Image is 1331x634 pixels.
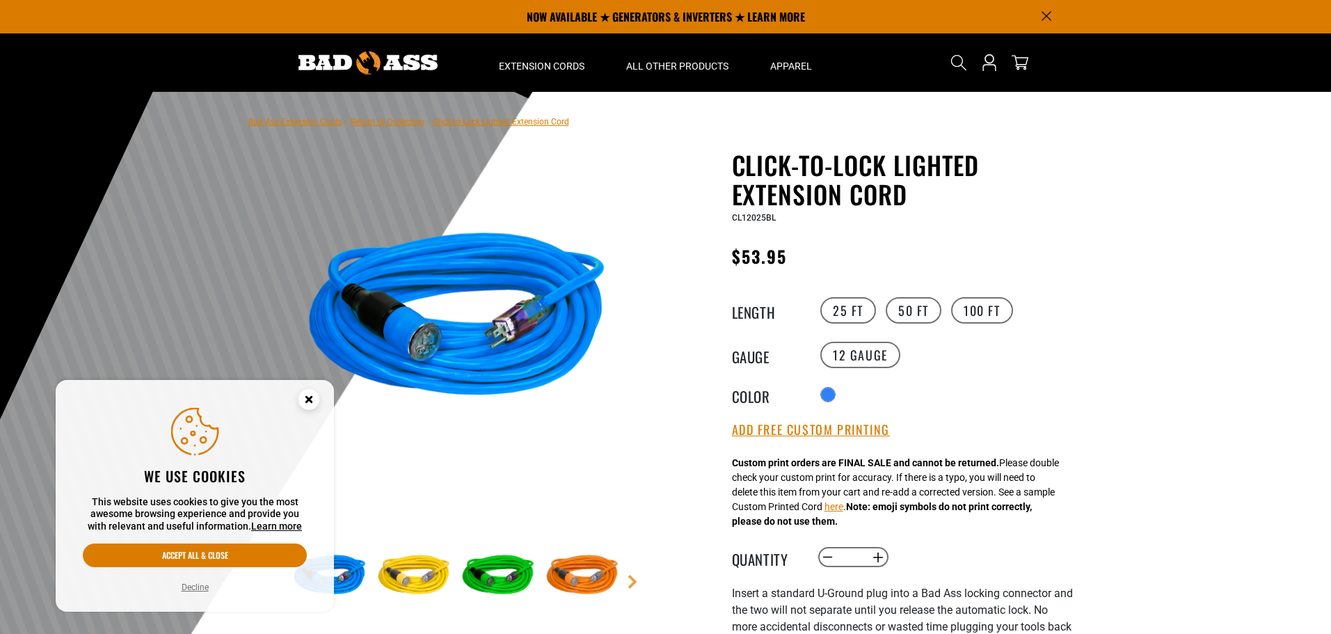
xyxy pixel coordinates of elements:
[732,456,1059,529] div: Please double check your custom print for accuracy. If there is a typo, you will need to delete t...
[749,33,833,92] summary: Apparel
[248,117,342,127] a: Bad Ass Extension Cords
[770,60,812,72] span: Apparel
[732,501,1032,527] strong: Note: emoji symbols do not print correctly, please do not use them.
[820,342,900,368] label: 12 Gauge
[820,297,876,324] label: 25 FT
[289,153,625,489] img: blue
[824,500,843,514] button: here
[177,580,213,594] button: Decline
[83,467,307,485] h2: We use cookies
[542,536,623,617] img: orange
[458,536,539,617] img: green
[732,386,802,404] legend: Color
[427,117,430,127] span: ›
[248,113,569,129] nav: breadcrumbs
[626,60,728,72] span: All Other Products
[886,297,941,324] label: 50 FT
[951,297,1013,324] label: 100 FT
[298,51,438,74] img: Bad Ass Extension Cords
[732,244,787,269] span: $53.95
[499,60,584,72] span: Extension Cords
[732,346,802,364] legend: Gauge
[625,575,639,589] a: Next
[433,117,569,127] span: Click-to-Lock Lighted Extension Cord
[732,213,776,223] span: CL12025BL
[83,544,307,567] button: Accept all & close
[83,496,307,533] p: This website uses cookies to give you the most awesome browsing experience and provide you with r...
[478,33,605,92] summary: Extension Cords
[351,117,424,127] a: Return to Collection
[732,422,890,438] button: Add Free Custom Printing
[732,301,802,319] legend: Length
[605,33,749,92] summary: All Other Products
[732,548,802,566] label: Quantity
[345,117,348,127] span: ›
[948,51,970,74] summary: Search
[251,521,302,532] a: Learn more
[732,457,999,468] strong: Custom print orders are FINAL SALE and cannot be returned.
[374,536,454,617] img: yellow
[56,380,334,612] aside: Cookie Consent
[732,150,1073,209] h1: Click-to-Lock Lighted Extension Cord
